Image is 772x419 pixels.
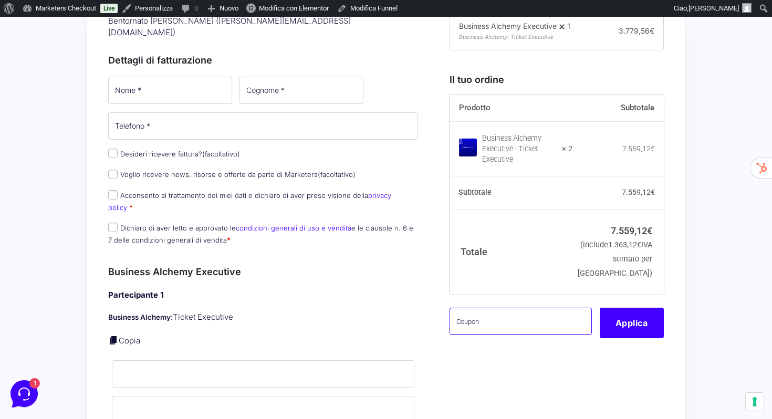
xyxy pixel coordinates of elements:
[17,42,89,50] span: Le tue conversazioni
[108,311,418,323] p: Ticket Executive
[108,170,118,179] input: Voglio ricevere news, risorse e offerte da parte di Marketers(facoltativo)
[73,322,138,347] button: 1Messaggi
[108,265,418,279] h3: Business Alchemy Executive
[32,337,49,347] p: Home
[108,224,413,244] label: Dichiaro di aver letto e approvato le e le clausole n. 6 e 7 delle condizioni generali di vendita
[650,26,654,35] span: €
[688,4,739,12] span: [PERSON_NAME]
[8,378,40,410] iframe: Customerly Messenger Launcher
[162,337,177,347] p: Aiuto
[622,188,655,196] bdi: 7.559,12
[108,223,118,232] input: Dichiaro di aver letto e approvato lecondizioni generali di uso e venditae le clausole n. 6 e 7 d...
[119,336,140,345] a: Copia
[608,240,641,249] span: 1.363,12
[108,53,418,67] h3: Dettagli di fatturazione
[108,170,356,179] label: Voglio ricevere news, risorse e offerte da parte di Marketers
[202,150,240,158] span: (facoltativo)
[458,138,477,156] img: Business Alchemy Executive - Ticket Executive
[647,225,652,236] span: €
[108,149,118,158] input: Desideri ricevere fattura?(facoltativo)
[24,155,172,165] input: Cerca un articolo...
[562,144,572,154] strong: × 2
[13,55,197,86] a: [PERSON_NAME]Ciao 🙂 Se hai qualche domanda siamo qui per aiutarti!4 mesi fa1
[611,225,652,236] bdi: 7.559,12
[108,313,173,321] strong: Business Alchemy:
[622,144,655,153] bdi: 7.559,12
[450,209,573,294] th: Totale
[450,176,573,209] th: Subtotale
[68,97,155,105] span: Inizia una conversazione
[137,322,202,347] button: Aiuto
[450,95,573,122] th: Prodotto
[746,393,764,411] button: Le tue preferenze relative al consenso per le tecnologie di tracciamento
[108,112,418,140] input: Telefono *
[108,191,391,212] label: Acconsento al trattamento dei miei dati e dichiaro di aver preso visione della
[567,22,570,30] span: 1
[459,22,557,30] span: Business Alchemy Executive
[239,77,363,104] input: Cognome *
[600,308,664,338] button: Applica
[108,289,418,301] h4: Partecipante 1
[105,321,112,329] span: 1
[236,224,351,232] a: condizioni generali di uso e vendita
[578,240,652,278] small: (include IVA stimato per [GEOGRAPHIC_DATA])
[108,150,240,158] label: Desideri ricevere fattura?
[166,59,193,68] p: 4 mesi fa
[8,8,176,25] h2: Ciao da Marketers 👋
[17,90,193,111] button: Inizia una conversazione
[112,132,193,141] a: Apri Centro Assistenza
[44,59,160,69] span: [PERSON_NAME]
[482,133,556,165] div: Business Alchemy Executive - Ticket Executive
[459,34,554,40] span: Business Alchemy: Ticket Executive
[259,4,329,12] span: Modifica con Elementor
[637,240,641,249] span: €
[8,322,73,347] button: Home
[91,337,119,347] p: Messaggi
[17,60,38,81] img: dark
[572,95,664,122] th: Subtotale
[17,132,82,141] span: Trova una risposta
[105,13,422,41] div: Bentornato [PERSON_NAME] ( [PERSON_NAME][EMAIL_ADDRESS][DOMAIN_NAME] )
[100,4,118,13] a: Live
[450,308,592,335] input: Coupon
[619,26,654,35] span: 3.779,56
[450,72,664,87] h3: Il tuo ordine
[318,170,356,179] span: (facoltativo)
[93,42,193,50] a: [DEMOGRAPHIC_DATA] tutto
[108,190,118,200] input: Acconsento al trattamento dei miei dati e dichiaro di aver preso visione dellaprivacy policy
[108,77,232,104] input: Nome *
[44,71,160,82] p: Ciao 🙂 Se hai qualche domanda siamo qui per aiutarti!
[651,188,655,196] span: €
[183,71,193,82] span: 1
[108,335,119,345] a: Copia i dettagli dell'acquirente
[651,144,655,153] span: €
